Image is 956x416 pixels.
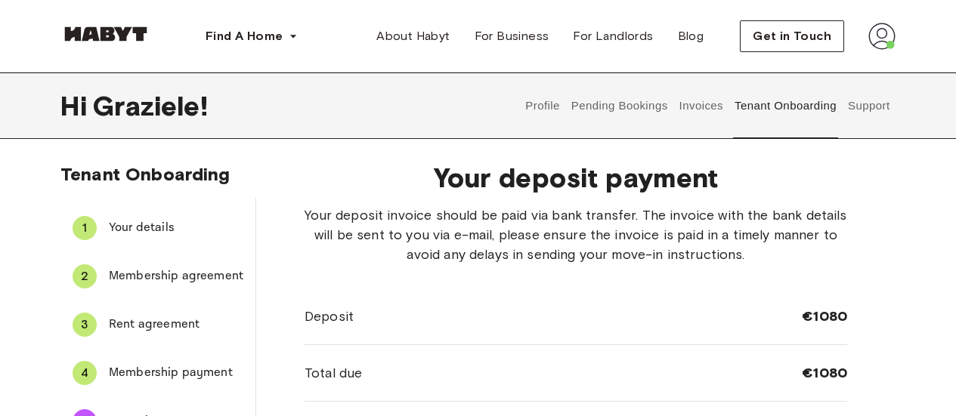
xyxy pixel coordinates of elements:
[109,316,243,334] span: Rent agreement
[475,27,549,45] span: For Business
[305,307,354,326] span: Deposit
[305,205,847,264] span: Your deposit invoice should be paid via bank transfer. The invoice with the bank details will be ...
[569,72,670,139] button: Pending Bookings
[60,90,93,122] span: Hi
[60,26,151,42] img: Habyt
[73,361,97,385] div: 4
[524,72,562,139] button: Profile
[463,21,562,51] a: For Business
[868,23,896,50] img: avatar
[376,27,450,45] span: About Habyt
[60,163,230,185] span: Tenant Onboarding
[73,216,97,240] div: 1
[364,21,462,51] a: About Habyt
[740,20,844,52] button: Get in Touch
[802,307,847,325] span: €1080
[561,21,665,51] a: For Landlords
[109,267,243,285] span: Membership agreement
[73,264,97,288] div: 2
[305,363,362,383] span: Total due
[193,21,310,51] button: Find A Home
[60,258,255,294] div: 2Membership agreement
[733,72,839,139] button: Tenant Onboarding
[73,313,97,337] div: 3
[206,27,283,45] span: Find A Home
[305,162,847,193] span: Your deposit payment
[60,210,255,246] div: 1Your details
[60,355,255,391] div: 4Membership payment
[802,364,847,382] span: €1080
[109,219,243,237] span: Your details
[666,21,716,51] a: Blog
[753,27,831,45] span: Get in Touch
[573,27,653,45] span: For Landlords
[93,90,207,122] span: Graziele !
[520,72,896,139] div: user profile tabs
[60,307,255,343] div: 3Rent agreement
[846,72,892,139] button: Support
[678,27,704,45] span: Blog
[677,72,725,139] button: Invoices
[109,364,243,382] span: Membership payment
